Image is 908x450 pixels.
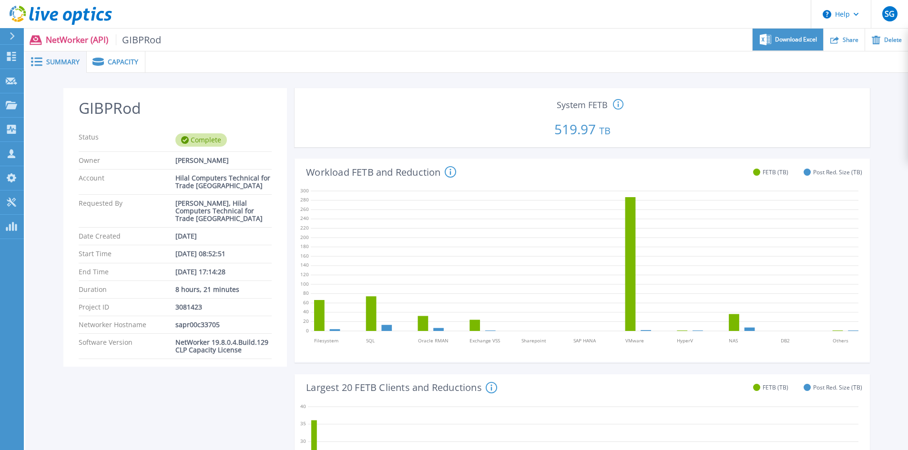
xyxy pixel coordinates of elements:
[46,59,80,65] span: Summary
[300,187,309,194] text: 300
[175,174,272,190] div: Hilal Computers Technical for Trade [GEOGRAPHIC_DATA]
[79,339,175,354] p: Software Version
[300,271,309,278] text: 120
[79,303,175,311] p: Project ID
[175,157,272,164] div: [PERSON_NAME]
[813,384,862,391] span: Post Red. Size (TB)
[300,197,309,203] text: 280
[300,438,306,444] text: 30
[303,290,309,297] text: 80
[79,133,175,147] p: Status
[79,250,175,258] p: Start Time
[573,337,596,344] tspan: SAP HANA
[175,321,272,329] div: sapr00c33705
[314,337,338,344] tspan: Filesystem
[175,286,272,293] div: 8 hours, 21 minutes
[79,321,175,329] p: Networker Hostname
[300,402,306,409] text: 40
[470,337,500,344] tspan: Exchange VSS
[300,243,309,250] text: 180
[175,303,272,311] div: 3081423
[781,337,790,344] tspan: DB2
[729,337,738,344] tspan: NAS
[625,337,644,344] tspan: VMware
[677,337,694,344] tspan: HyperV
[300,206,309,212] text: 260
[79,100,272,117] h2: GIBPRod
[175,232,272,240] div: [DATE]
[175,268,272,276] div: [DATE] 17:14:28
[298,111,866,143] p: 519.97
[763,169,788,176] span: FETB (TB)
[557,100,608,109] span: System FETB
[813,169,862,176] span: Post Red. Size (TB)
[300,215,309,222] text: 240
[79,174,175,190] p: Account
[300,280,309,287] text: 100
[763,384,788,391] span: FETB (TB)
[108,59,138,65] span: Capacity
[366,337,375,344] tspan: SQL
[300,234,309,240] text: 200
[175,250,272,258] div: [DATE] 08:52:51
[300,252,309,259] text: 160
[303,309,309,315] text: 40
[885,10,895,18] span: SG
[833,337,848,344] tspan: Others
[175,200,272,222] div: [PERSON_NAME], Hilal Computers Technical for Trade [GEOGRAPHIC_DATA]
[303,299,309,306] text: 60
[521,337,546,344] tspan: Sharepoint
[418,337,449,344] tspan: Oracle RMAN
[46,34,162,45] p: NetWorker (API)
[300,420,306,427] text: 35
[303,318,309,324] text: 20
[884,37,902,43] span: Delete
[175,339,272,354] div: NetWorker 19.8.0.4.Build.129 CLP Capacity License
[775,37,817,42] span: Download Excel
[79,200,175,222] p: Requested By
[306,327,309,334] text: 0
[599,124,611,137] span: TB
[300,262,309,269] text: 140
[300,224,309,231] text: 220
[306,166,456,178] h4: Workload FETB and Reduction
[79,268,175,276] p: End Time
[175,133,227,147] div: Complete
[306,382,497,393] h4: Largest 20 FETB Clients and Reductions
[79,232,175,240] p: Date Created
[116,34,162,45] span: GIBPRod
[843,37,858,43] span: Share
[79,157,175,164] p: Owner
[79,286,175,293] p: Duration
